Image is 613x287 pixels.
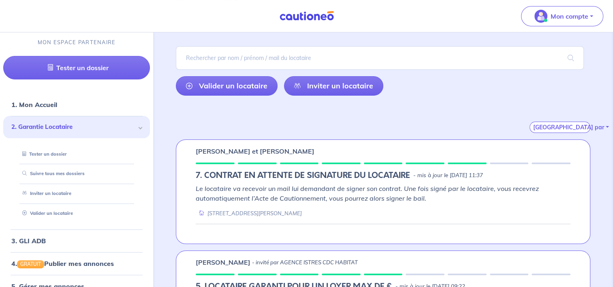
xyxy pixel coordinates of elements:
div: Suivre tous mes dossiers [13,167,140,180]
div: Valider un locataire [13,207,140,220]
a: 1. Mon Accueil [11,101,57,109]
input: Rechercher par nom / prénom / mail du locataire [176,46,584,70]
a: Tester un dossier [3,56,150,79]
p: [PERSON_NAME] et [PERSON_NAME] [196,146,314,156]
img: Cautioneo [276,11,337,21]
span: search [558,47,584,69]
button: [GEOGRAPHIC_DATA] par [530,122,590,133]
div: [STREET_ADDRESS][PERSON_NAME] [196,210,302,217]
a: Inviter un locataire [284,76,383,96]
div: state: SIGNING-CONTRACT-IN-PROGRESS, Context: ,IS-GL-CAUTION [196,171,570,180]
span: 2. Garantie Locataire [11,122,136,132]
a: Valider un locataire [176,76,278,96]
div: Tester un dossier [13,147,140,161]
div: 3. GLI ADB [3,233,150,249]
div: 2. Garantie Locataire [3,116,150,138]
a: Valider un locataire [19,210,73,216]
a: Inviter un locataire [19,191,71,196]
h5: 7. CONTRAT EN ATTENTE DE SIGNATURE DU LOCATAIRE [196,171,410,180]
button: illu_account_valid_menu.svgMon compte [521,6,603,26]
p: [PERSON_NAME] [196,257,250,267]
a: 4.GRATUITPublier mes annonces [11,259,114,268]
p: - mis à jour le [DATE] 11:37 [413,171,483,180]
p: - invité par AGENCE ISTRES CDC HABITAT [252,259,358,267]
a: 3. GLI ADB [11,237,46,245]
div: 1. Mon Accueil [3,96,150,113]
a: Suivre tous mes dossiers [19,171,85,176]
p: MON ESPACE PARTENAIRE [38,39,116,46]
div: Inviter un locataire [13,187,140,200]
em: Le locataire va recevoir un mail lui demandant de signer son contrat. Une fois signé par le locat... [196,184,539,202]
a: Tester un dossier [19,151,67,156]
img: illu_account_valid_menu.svg [534,10,547,23]
p: Mon compte [551,11,588,21]
div: 4.GRATUITPublier mes annonces [3,255,150,272]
